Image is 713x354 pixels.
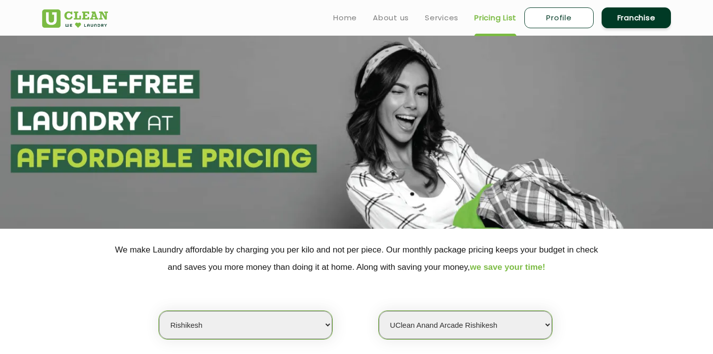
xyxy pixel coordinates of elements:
[524,7,594,28] a: Profile
[470,262,545,272] span: we save your time!
[42,241,671,276] p: We make Laundry affordable by charging you per kilo and not per piece. Our monthly package pricin...
[602,7,671,28] a: Franchise
[42,9,108,28] img: UClean Laundry and Dry Cleaning
[333,12,357,24] a: Home
[373,12,409,24] a: About us
[474,12,516,24] a: Pricing List
[425,12,458,24] a: Services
